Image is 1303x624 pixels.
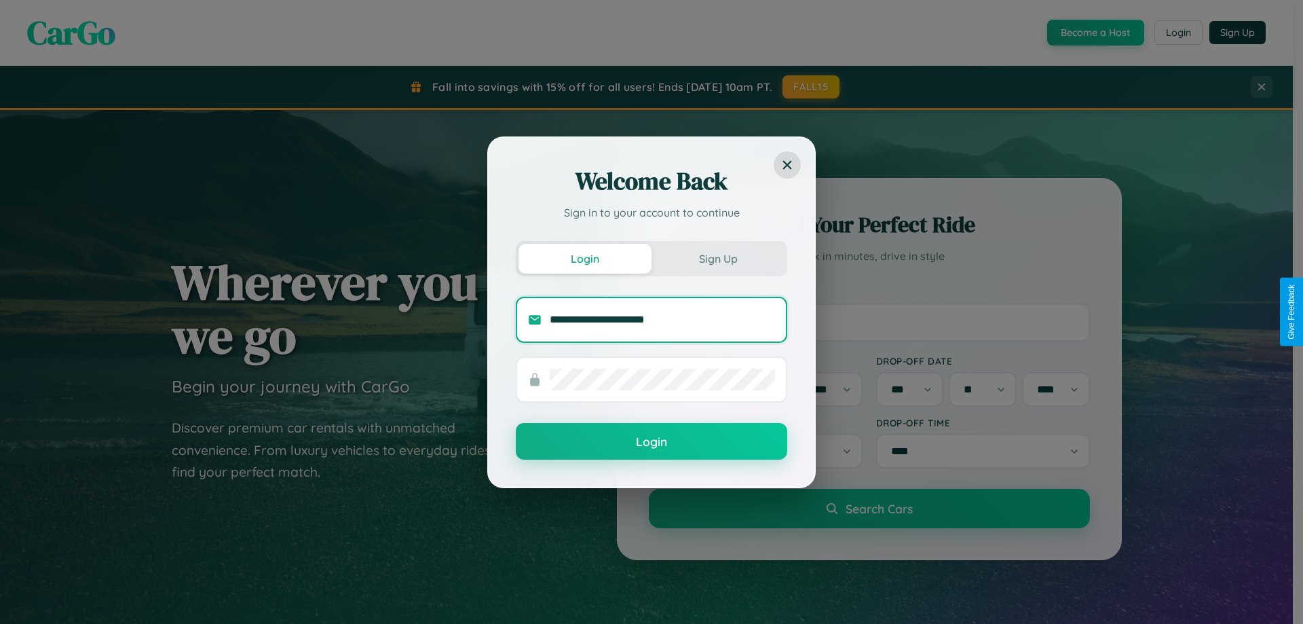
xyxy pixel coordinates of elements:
[516,423,787,460] button: Login
[516,165,787,198] h2: Welcome Back
[518,244,651,274] button: Login
[651,244,785,274] button: Sign Up
[516,204,787,221] p: Sign in to your account to continue
[1287,285,1296,339] div: Give Feedback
